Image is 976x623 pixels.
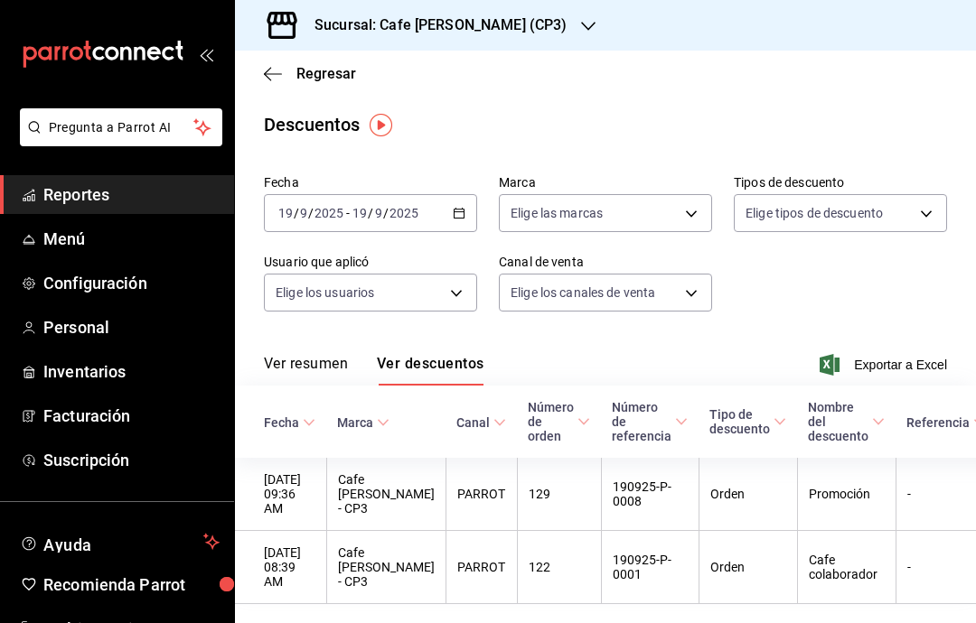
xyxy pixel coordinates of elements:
th: 122 [517,531,601,604]
th: Cafe [PERSON_NAME] - CP3 [326,531,446,604]
th: [DATE] 08:39 AM [235,531,326,604]
input: -- [277,206,294,220]
span: / [368,206,373,220]
th: Promoción [797,458,896,531]
span: Elige los usuarios [276,284,374,302]
span: Elige las marcas [511,204,603,222]
th: 129 [517,458,601,531]
span: Facturación [43,404,220,428]
span: Número de orden [528,400,590,443]
span: / [383,206,389,220]
span: / [308,206,314,220]
span: Inventarios [43,359,220,384]
input: ---- [314,206,344,220]
label: Usuario que aplicó [264,256,477,268]
span: Marca [337,415,389,430]
label: Canal de venta [499,256,712,268]
span: Tipo de descuento [709,407,786,436]
button: Ver descuentos [377,355,483,386]
th: Cafe [PERSON_NAME] - CP3 [326,458,446,531]
th: Orden [699,458,797,531]
span: Número de referencia [612,400,688,443]
span: Configuración [43,271,220,295]
div: navigation tabs [264,355,483,386]
button: Exportar a Excel [823,354,947,376]
a: Pregunta a Parrot AI [13,131,222,150]
button: open_drawer_menu [199,47,213,61]
button: Pregunta a Parrot AI [20,108,222,146]
span: Ayuda [43,531,196,553]
h3: Sucursal: Cafe [PERSON_NAME] (CP3) [300,14,567,36]
span: Elige los canales de venta [511,284,655,302]
div: Descuentos [264,111,360,138]
th: 190925-P-0008 [601,458,699,531]
th: Orden [699,531,797,604]
label: Tipos de descuento [734,176,947,189]
span: Canal [456,415,506,430]
span: Menú [43,227,220,251]
th: 190925-P-0001 [601,531,699,604]
span: Suscripción [43,448,220,472]
th: PARROT [446,531,517,604]
span: Pregunta a Parrot AI [49,118,194,137]
span: - [346,206,350,220]
input: ---- [389,206,419,220]
span: Recomienda Parrot [43,572,220,597]
input: -- [374,206,383,220]
label: Fecha [264,176,477,189]
span: / [294,206,299,220]
input: -- [299,206,308,220]
span: Reportes [43,182,220,207]
th: [DATE] 09:36 AM [235,458,326,531]
label: Marca [499,176,712,189]
button: Regresar [264,65,356,82]
span: Elige tipos de descuento [746,204,883,222]
button: Ver resumen [264,355,348,386]
span: Personal [43,315,220,339]
img: Tooltip marker [370,114,392,136]
span: Nombre del descuento [808,400,885,443]
th: PARROT [446,458,517,531]
input: -- [352,206,368,220]
span: Fecha [264,415,315,430]
span: Regresar [296,65,356,82]
th: Cafe colaborador [797,531,896,604]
